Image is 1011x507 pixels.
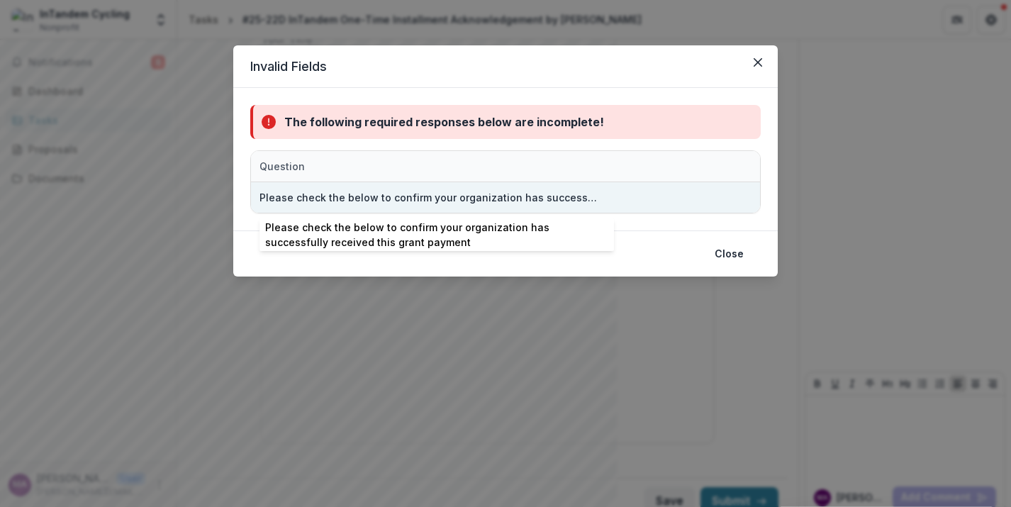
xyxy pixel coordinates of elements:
div: The following required responses below are incomplete! [284,113,604,130]
button: Close [747,51,769,74]
div: Question [251,151,605,182]
header: Invalid Fields [233,45,778,88]
div: Question [251,159,313,174]
button: Close [706,243,752,265]
div: Please check the below to confirm your organization has successfully received this grant payment [259,190,597,205]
